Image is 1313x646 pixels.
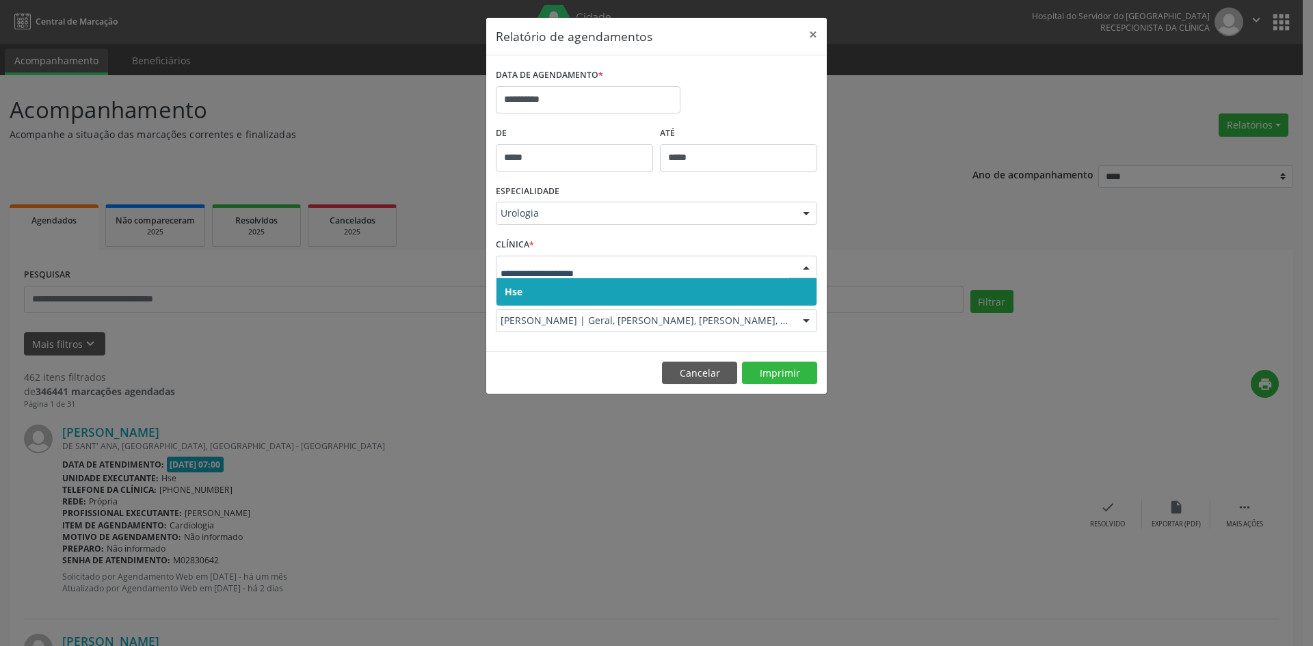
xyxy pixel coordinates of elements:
[496,234,534,256] label: CLÍNICA
[799,18,827,51] button: Close
[742,362,817,385] button: Imprimir
[501,314,789,327] span: [PERSON_NAME] | Geral, [PERSON_NAME], [PERSON_NAME], [PERSON_NAME] e [PERSON_NAME]
[496,65,603,86] label: DATA DE AGENDAMENTO
[660,123,817,144] label: ATÉ
[501,206,789,220] span: Urologia
[496,181,559,202] label: ESPECIALIDADE
[496,27,652,45] h5: Relatório de agendamentos
[496,123,653,144] label: De
[662,362,737,385] button: Cancelar
[505,285,522,298] span: Hse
